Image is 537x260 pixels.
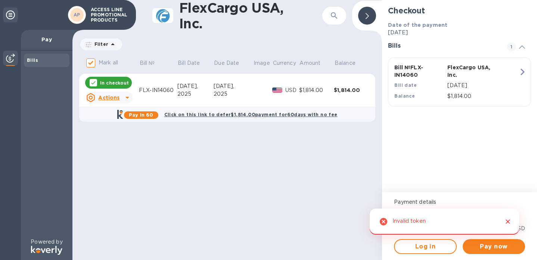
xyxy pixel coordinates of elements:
button: Bill №FLX-IN14060FlexCargo USA, Inc.Bill date[DATE]Balance$1,814.00 [388,57,531,107]
span: Log in [401,242,450,251]
p: [DATE] [388,29,531,37]
div: 2025 [177,90,214,98]
h2: Checkout [388,6,531,15]
div: [DATE], [177,82,214,90]
button: Log in [394,239,456,254]
div: Invalid token [392,215,426,229]
b: Date of the payment [388,22,447,28]
h3: Bills [388,42,498,50]
div: [DATE], [214,82,253,90]
p: Currency [273,59,296,67]
div: $1,814.00 [299,86,334,94]
span: Due Date [214,59,249,67]
b: Pay in 60 [129,112,153,118]
p: ACCESS LINE PROMOTIONAL PRODUCTS [91,7,128,23]
p: Bill № [140,59,155,67]
p: Balance [335,59,356,67]
div: 2025 [214,90,253,98]
button: Close [503,217,513,226]
p: Image [254,59,270,67]
span: Bill № [140,59,165,67]
p: USD [285,86,299,94]
b: AP [74,12,80,18]
p: $1,814.00 [447,92,519,100]
p: Mark all [99,59,118,67]
p: In checkout [100,80,129,86]
span: Bill Date [178,59,209,67]
img: USD [272,88,282,93]
b: Bill date [394,82,417,88]
div: $1,814.00 [334,86,369,94]
b: Click on this link to defer $1,814.00 payment for 60 days with no fee [164,112,338,117]
p: Amount [299,59,320,67]
b: Balance [394,93,415,99]
p: Filter [91,41,108,47]
u: Actions [98,95,119,101]
p: Powered by [31,238,62,246]
span: Pay now [469,242,519,251]
p: Due Date [214,59,239,67]
p: Payment details [394,198,525,206]
span: 1 [507,42,516,51]
p: Bill Date [178,59,200,67]
p: FlexCargo USA, Inc. [447,64,497,79]
p: Bill № FLX-IN14060 [394,64,444,79]
span: Balance [335,59,365,67]
img: Logo [31,246,62,255]
span: Amount [299,59,330,67]
button: Pay now [463,239,525,254]
div: FLX-IN14060 [139,86,177,94]
p: Pay [27,36,66,43]
p: USD [514,225,525,232]
b: Bills [27,57,38,63]
p: [DATE] [447,82,519,89]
